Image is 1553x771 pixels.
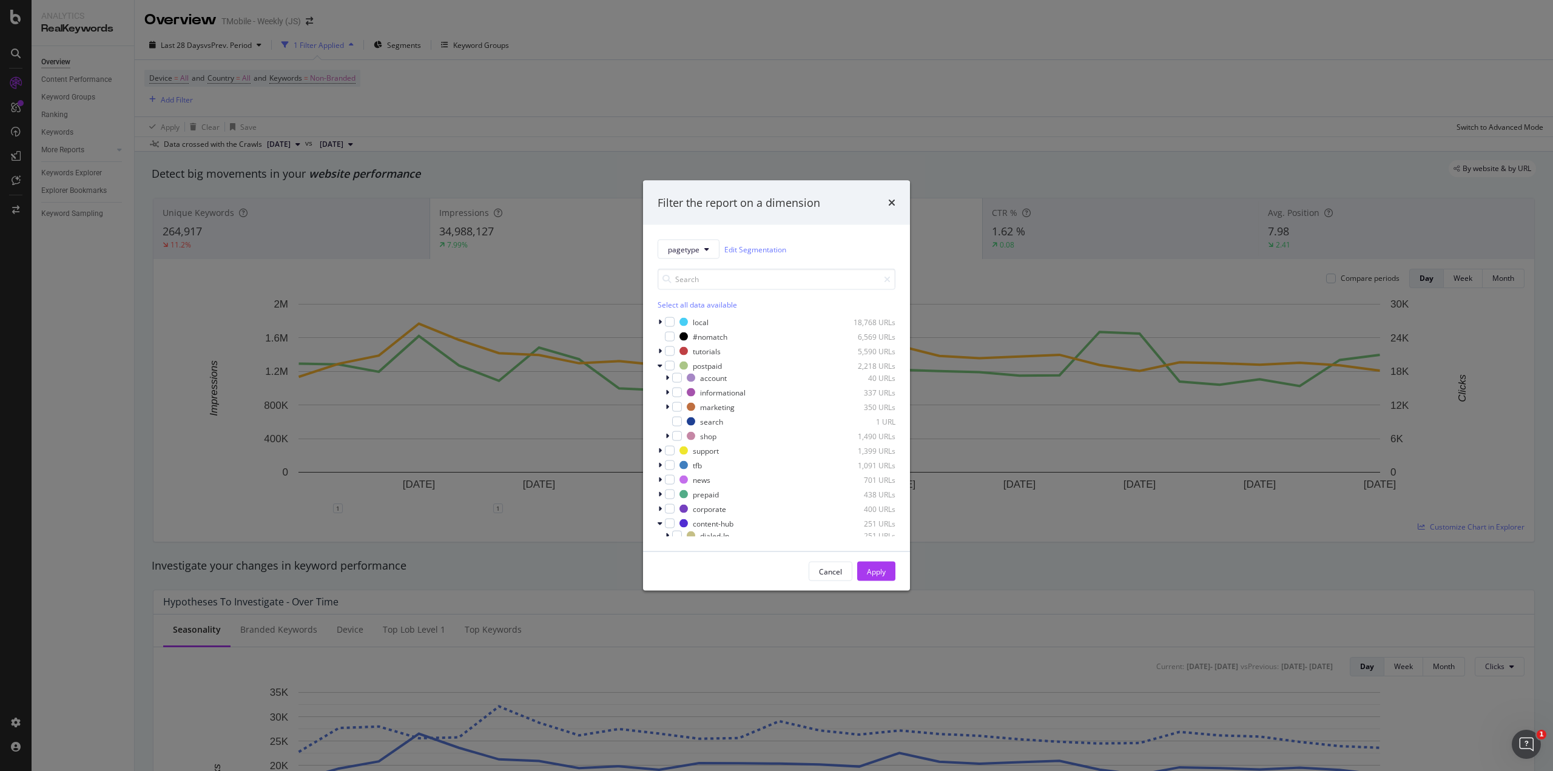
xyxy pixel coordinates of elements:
[700,530,729,540] div: dialed-In
[819,566,842,576] div: Cancel
[693,489,719,499] div: prepaid
[700,431,716,441] div: shop
[809,562,852,581] button: Cancel
[693,346,721,356] div: tutorials
[1512,730,1541,759] iframe: Intercom live chat
[693,331,727,342] div: #nomatch
[658,269,895,290] input: Search
[658,240,719,259] button: pagetype
[836,474,895,485] div: 701 URLs
[836,416,895,426] div: 1 URL
[700,402,735,412] div: marketing
[888,195,895,210] div: times
[836,331,895,342] div: 6,569 URLs
[1537,730,1546,739] span: 1
[693,445,719,456] div: support
[836,360,895,371] div: 2,218 URLs
[836,387,895,397] div: 337 URLs
[836,317,895,327] div: 18,768 URLs
[643,180,910,591] div: modal
[724,243,786,255] a: Edit Segmentation
[700,416,723,426] div: search
[836,489,895,499] div: 438 URLs
[693,518,733,528] div: content-hub
[836,346,895,356] div: 5,590 URLs
[836,372,895,383] div: 40 URLs
[867,566,886,576] div: Apply
[693,360,722,371] div: postpaid
[836,402,895,412] div: 350 URLs
[693,317,709,327] div: local
[836,530,895,540] div: 251 URLs
[700,387,746,397] div: informational
[836,431,895,441] div: 1,490 URLs
[693,474,710,485] div: news
[857,562,895,581] button: Apply
[693,503,726,514] div: corporate
[836,503,895,514] div: 400 URLs
[668,244,699,254] span: pagetype
[836,460,895,470] div: 1,091 URLs
[836,518,895,528] div: 251 URLs
[836,445,895,456] div: 1,399 URLs
[700,372,727,383] div: account
[658,300,895,310] div: Select all data available
[658,195,820,210] div: Filter the report on a dimension
[693,460,702,470] div: tfb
